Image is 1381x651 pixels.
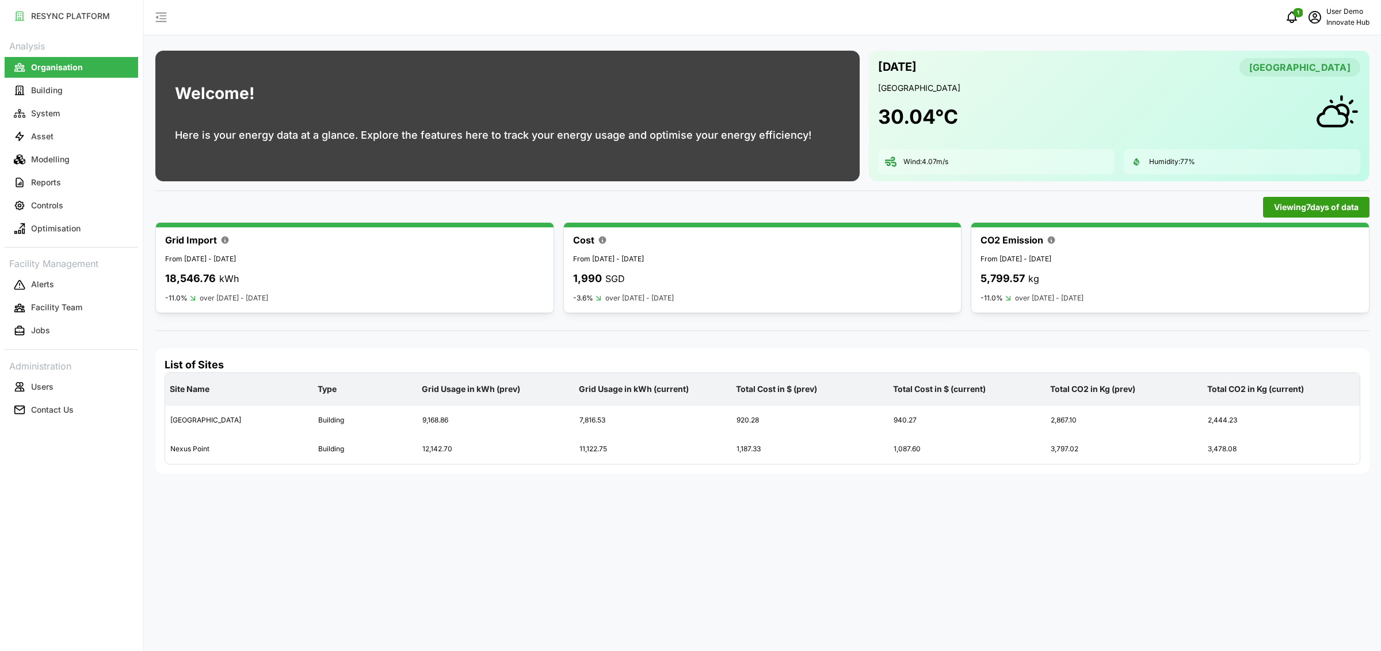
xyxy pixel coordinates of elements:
a: Organisation [5,56,138,79]
p: [GEOGRAPHIC_DATA] [878,82,1360,94]
a: Users [5,375,138,398]
h1: Welcome! [175,81,254,106]
h1: 30.04 °C [878,104,958,130]
p: [DATE] [878,58,917,77]
a: Facility Team [5,296,138,319]
p: From [DATE] - [DATE] [165,254,544,265]
p: Contact Us [31,404,74,416]
div: 12,142.70 [418,435,574,463]
a: Alerts [5,273,138,296]
p: Cost [573,233,594,248]
span: 1 [1297,9,1299,17]
div: 2,867.10 [1046,406,1202,435]
p: Grid Import [165,233,217,248]
button: Viewing7days of data [1263,197,1369,218]
a: Controls [5,194,138,217]
div: 2,444.23 [1203,406,1359,435]
button: Users [5,376,138,397]
button: schedule [1303,6,1326,29]
p: RESYNC PLATFORM [31,10,110,22]
button: Controls [5,195,138,216]
p: Grid Usage in kWh (current) [577,374,729,404]
div: Building [314,406,417,435]
p: Facility Management [5,254,138,271]
p: Wind: 4.07 m/s [903,157,948,167]
p: Reports [31,177,61,188]
a: Building [5,79,138,102]
div: Building [314,435,417,463]
span: [GEOGRAPHIC_DATA] [1249,59,1351,76]
p: Organisation [31,62,83,73]
button: System [5,103,138,124]
a: Jobs [5,319,138,342]
div: 9,168.86 [418,406,574,435]
p: Grid Usage in kWh (prev) [419,374,572,404]
p: Optimisation [31,223,81,234]
a: Reports [5,171,138,194]
p: Site Name [167,374,311,404]
button: RESYNC PLATFORM [5,6,138,26]
a: Asset [5,125,138,148]
p: 1,990 [573,271,602,287]
p: 18,546.76 [165,271,216,287]
p: Analysis [5,37,138,54]
p: User Demo [1326,6,1369,17]
div: 11,122.75 [575,435,731,463]
p: kWh [219,272,239,286]
div: Nexus Point [166,435,312,463]
p: Alerts [31,279,54,290]
p: Innovate Hub [1326,17,1369,28]
p: Modelling [31,154,70,165]
h4: List of Sites [165,357,1360,372]
div: 920.28 [732,406,888,435]
div: 7,816.53 [575,406,731,435]
p: From [DATE] - [DATE] [981,254,1360,265]
p: From [DATE] - [DATE] [573,254,952,265]
button: Alerts [5,275,138,295]
p: Users [31,381,54,393]
a: Optimisation [5,217,138,240]
div: 3,478.08 [1203,435,1359,463]
button: Asset [5,126,138,147]
p: Type [315,374,415,404]
p: Total Cost in $ (current) [891,374,1043,404]
p: -11.0% [165,294,188,303]
p: Here is your energy data at a glance. Explore the features here to track your energy usage and op... [175,127,811,143]
button: Reports [5,172,138,193]
div: 940.27 [889,406,1045,435]
p: Facility Team [31,302,82,313]
button: Jobs [5,321,138,341]
p: Jobs [31,325,50,336]
p: Humidity: 77 % [1149,157,1195,167]
p: Total Cost in $ (prev) [734,374,886,404]
p: over [DATE] - [DATE] [605,293,674,304]
p: System [31,108,60,119]
p: -3.6% [573,294,593,303]
span: Viewing 7 days of data [1274,197,1359,217]
a: Modelling [5,148,138,171]
p: over [DATE] - [DATE] [1015,293,1084,304]
p: Controls [31,200,63,211]
a: System [5,102,138,125]
button: Contact Us [5,399,138,420]
p: CO2 Emission [981,233,1043,248]
a: RESYNC PLATFORM [5,5,138,28]
p: Total CO2 in Kg (current) [1205,374,1357,404]
button: Building [5,80,138,101]
p: over [DATE] - [DATE] [200,293,268,304]
div: 1,087.60 [889,435,1045,463]
div: [GEOGRAPHIC_DATA] [166,406,312,435]
button: Modelling [5,149,138,170]
p: -11.0% [981,294,1003,303]
div: 1,187.33 [732,435,888,463]
p: kg [1028,272,1039,286]
p: Building [31,85,63,96]
p: Total CO2 in Kg (prev) [1048,374,1200,404]
a: Contact Us [5,398,138,421]
button: Optimisation [5,218,138,239]
button: Facility Team [5,298,138,318]
p: 5,799.57 [981,271,1025,287]
button: notifications [1280,6,1303,29]
button: Organisation [5,57,138,78]
p: SGD [605,272,625,286]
